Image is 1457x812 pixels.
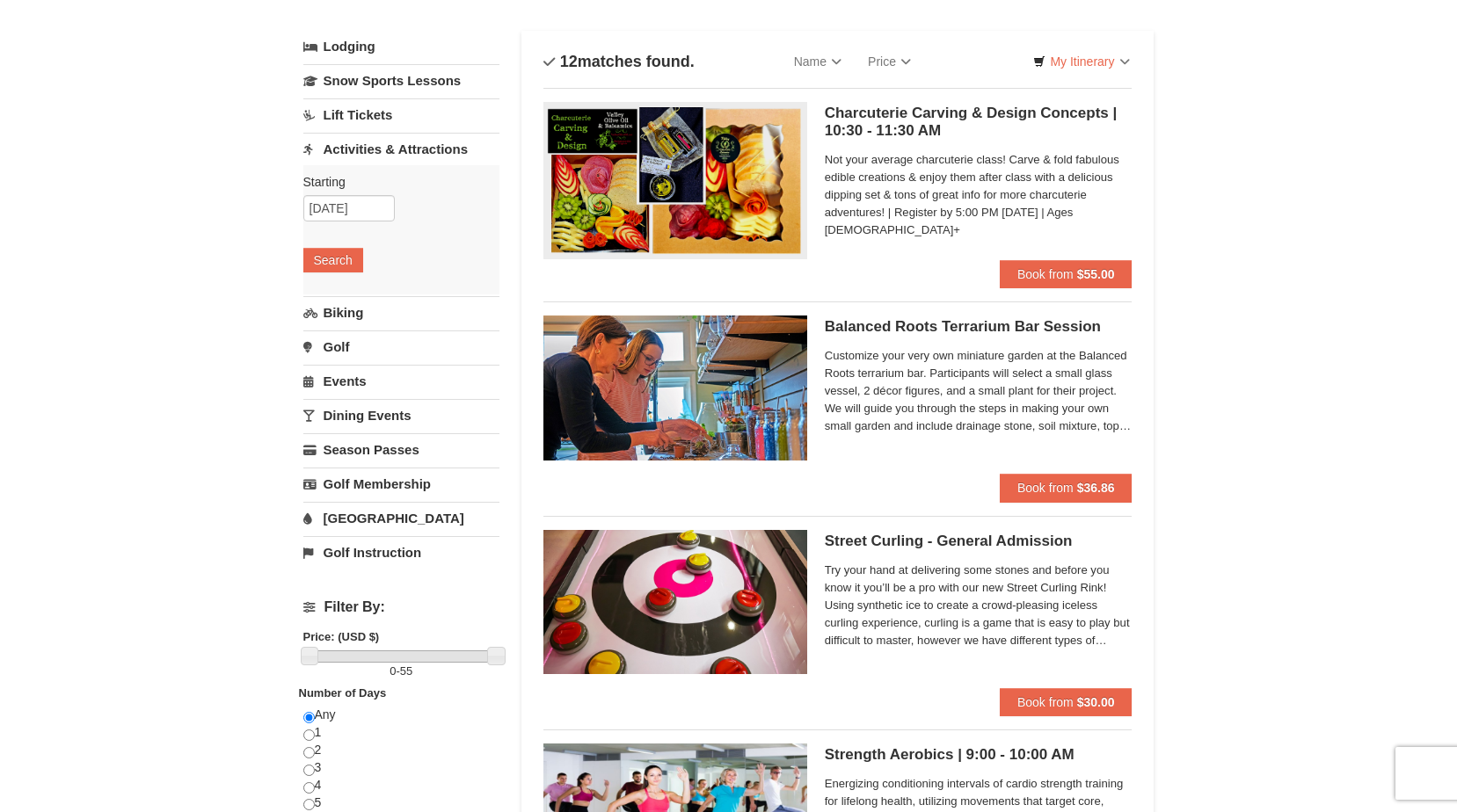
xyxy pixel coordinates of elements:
span: Book from [1017,695,1074,709]
a: Name [781,44,855,79]
strong: $55.00 [1077,267,1115,281]
span: 12 [560,53,578,70]
a: Price [855,44,924,79]
strong: $36.86 [1077,481,1115,495]
h5: Balanced Roots Terrarium Bar Session [825,318,1133,336]
strong: $30.00 [1077,695,1115,709]
span: Customize your very own miniature garden at the Balanced Roots terrarium bar. Participants will s... [825,347,1133,435]
a: Dining Events [303,399,499,431]
span: Book from [1017,481,1074,495]
a: Biking [303,296,499,329]
h5: Strength Aerobics | 9:00 - 10:00 AM [825,746,1133,764]
a: Golf [303,330,499,363]
a: Season Passes [303,433,499,466]
span: Book from [1017,267,1074,281]
a: Lodging [303,31,499,62]
button: Book from $55.00 [1000,260,1133,288]
span: Try your hand at delivering some stones and before you know it you’ll be a pro with our new Stree... [825,562,1133,649]
label: - [303,663,499,680]
a: Lift Tickets [303,98,499,131]
button: Search [303,248,363,272]
span: 0 [390,664,396,678]
h4: Filter By: [303,599,499,615]
img: 18871151-79-7a7e7977.png [543,102,807,259]
a: Snow Sports Lessons [303,64,499,97]
a: Golf Membership [303,468,499,500]
img: 18871151-30-393e4332.jpg [543,315,807,460]
strong: Number of Days [299,686,387,700]
label: Starting [303,173,486,191]
button: Book from $36.86 [1000,474,1133,502]
h5: Street Curling - General Admission [825,533,1133,550]
a: Golf Instruction [303,536,499,569]
span: Not your average charcuterie class! Carve & fold fabulous edible creations & enjoy them after cla... [825,151,1133,239]
strong: Price: (USD $) [303,630,380,643]
button: Book from $30.00 [1000,688,1133,716]
img: 15390471-88-44377514.jpg [543,530,807,674]
h5: Charcuterie Carving & Design Concepts | 10:30 - 11:30 AM [825,105,1133,140]
a: [GEOGRAPHIC_DATA] [303,502,499,534]
a: My Itinerary [1022,48,1140,75]
h4: matches found. [543,53,695,70]
span: 55 [400,664,412,678]
a: Activities & Attractions [303,133,499,165]
a: Events [303,365,499,397]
